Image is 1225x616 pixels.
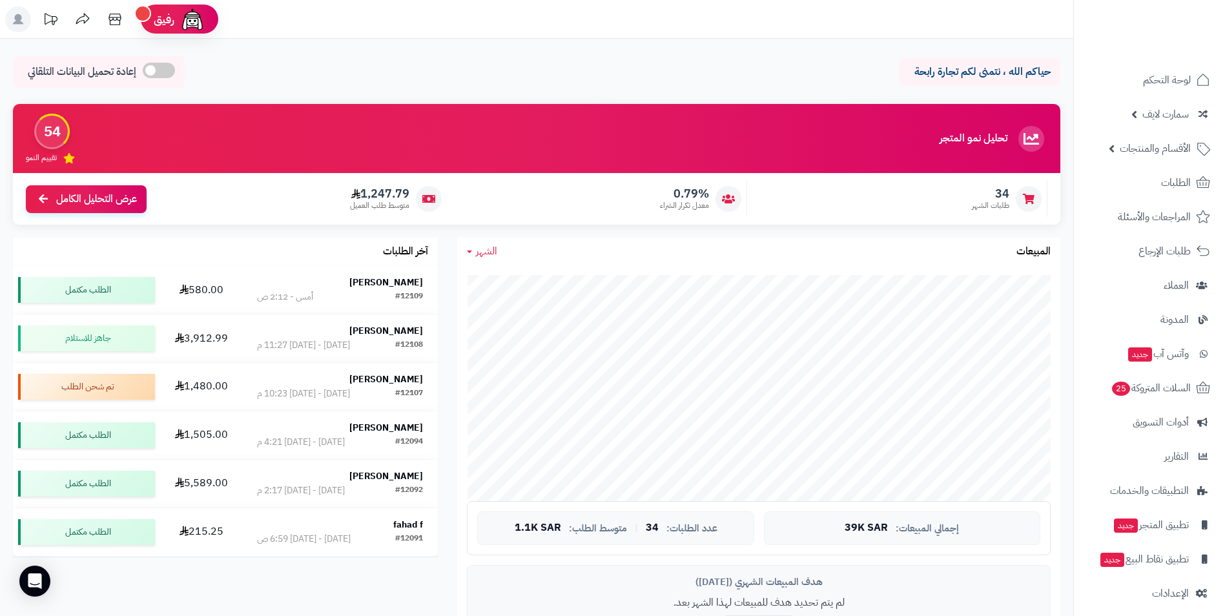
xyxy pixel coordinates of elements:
span: تطبيق المتجر [1113,516,1189,534]
strong: [PERSON_NAME] [349,324,423,338]
div: [DATE] - [DATE] 6:59 ص [257,533,351,546]
span: متوسط الطلب: [569,523,627,534]
div: الطلب مكتمل [18,277,155,303]
div: Open Intercom Messenger [19,566,50,597]
a: وآتس آبجديد [1082,338,1217,369]
a: الشهر [467,244,497,259]
div: جاهز للاستلام [18,325,155,351]
span: رفيق [154,12,174,27]
td: 215.25 [160,508,242,556]
span: عرض التحليل الكامل [56,192,137,207]
span: طلبات الإرجاع [1138,242,1191,260]
span: متوسط طلب العميل [350,200,409,211]
td: 3,912.99 [160,314,242,362]
span: سمارت لايف [1142,105,1189,123]
div: الطلب مكتمل [18,471,155,497]
td: 1,505.00 [160,411,242,459]
span: عدد الطلبات: [666,523,717,534]
strong: [PERSON_NAME] [349,421,423,435]
span: 0.79% [660,187,709,201]
span: جديد [1100,553,1124,567]
span: الإعدادات [1152,584,1189,602]
span: المراجعات والأسئلة [1118,208,1191,226]
a: الإعدادات [1082,578,1217,609]
span: التقارير [1164,447,1189,466]
strong: fahad f [393,518,423,531]
h3: المبيعات [1016,246,1051,258]
strong: [PERSON_NAME] [349,469,423,483]
span: جديد [1114,518,1138,533]
img: logo-2.png [1137,35,1213,62]
div: #12091 [395,533,423,546]
span: التطبيقات والخدمات [1110,482,1189,500]
p: حياكم الله ، نتمنى لكم تجارة رابحة [909,65,1051,79]
a: تطبيق المتجرجديد [1082,509,1217,540]
a: الطلبات [1082,167,1217,198]
a: التطبيقات والخدمات [1082,475,1217,506]
span: المدونة [1160,311,1189,329]
span: لوحة التحكم [1143,71,1191,89]
a: التقارير [1082,441,1217,472]
h3: تحليل نمو المتجر [940,133,1007,145]
span: السلات المتروكة [1111,379,1191,397]
span: جديد [1128,347,1152,362]
span: الشهر [476,243,497,259]
span: تقييم النمو [26,152,57,163]
a: المدونة [1082,304,1217,335]
span: وآتس آب [1127,345,1189,363]
span: | [635,523,638,533]
a: السلات المتروكة25 [1082,373,1217,404]
span: الطلبات [1161,174,1191,192]
span: إعادة تحميل البيانات التلقائي [28,65,136,79]
span: 34 [646,522,659,534]
a: العملاء [1082,270,1217,301]
div: [DATE] - [DATE] 11:27 م [257,339,350,352]
span: تطبيق نقاط البيع [1099,550,1189,568]
div: [DATE] - [DATE] 10:23 م [257,387,350,400]
p: لم يتم تحديد هدف للمبيعات لهذا الشهر بعد. [477,595,1040,610]
a: أدوات التسويق [1082,407,1217,438]
div: #12109 [395,291,423,303]
div: الطلب مكتمل [18,519,155,545]
td: 1,480.00 [160,363,242,411]
a: المراجعات والأسئلة [1082,201,1217,232]
div: #12092 [395,484,423,497]
a: تطبيق نقاط البيعجديد [1082,544,1217,575]
span: 34 [972,187,1009,201]
span: 1,247.79 [350,187,409,201]
strong: [PERSON_NAME] [349,373,423,386]
div: [DATE] - [DATE] 2:17 م [257,484,345,497]
a: تحديثات المنصة [34,6,67,36]
span: 25 [1112,382,1130,396]
span: طلبات الشهر [972,200,1009,211]
span: الأقسام والمنتجات [1120,139,1191,158]
a: طلبات الإرجاع [1082,236,1217,267]
a: لوحة التحكم [1082,65,1217,96]
span: 1.1K SAR [515,522,561,534]
div: أمس - 2:12 ص [257,291,313,303]
span: إجمالي المبيعات: [896,523,959,534]
div: [DATE] - [DATE] 4:21 م [257,436,345,449]
td: 580.00 [160,266,242,314]
div: #12107 [395,387,423,400]
span: العملاء [1164,276,1189,294]
img: ai-face.png [180,6,205,32]
span: أدوات التسويق [1133,413,1189,431]
div: #12094 [395,436,423,449]
div: تم شحن الطلب [18,374,155,400]
h3: آخر الطلبات [383,246,428,258]
td: 5,589.00 [160,460,242,508]
a: عرض التحليل الكامل [26,185,147,213]
div: هدف المبيعات الشهري ([DATE]) [477,575,1040,589]
strong: [PERSON_NAME] [349,276,423,289]
span: معدل تكرار الشراء [660,200,709,211]
span: 39K SAR [845,522,888,534]
div: #12108 [395,339,423,352]
div: الطلب مكتمل [18,422,155,448]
